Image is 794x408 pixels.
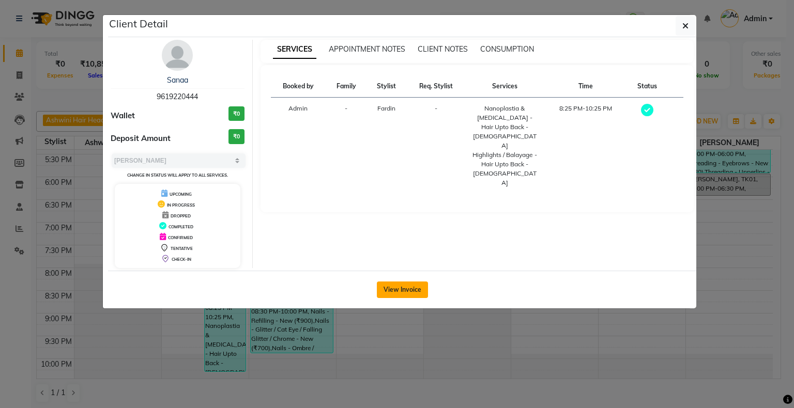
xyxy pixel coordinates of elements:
span: CONSUMPTION [480,44,534,54]
span: CHECK-IN [172,257,191,262]
span: UPCOMING [170,192,192,197]
th: Time [544,75,627,98]
span: DROPPED [171,213,191,218]
small: Change in status will apply to all services. [127,172,228,178]
th: Family [326,75,367,98]
td: Admin [271,98,326,194]
th: Services [465,75,544,98]
h5: Client Detail [109,16,168,32]
span: TENTATIVE [171,246,193,251]
h3: ₹0 [228,106,245,121]
th: Booked by [271,75,326,98]
h3: ₹0 [228,129,245,144]
th: Stylist [367,75,407,98]
th: Status [627,75,668,98]
span: IN PROGRESS [167,202,195,208]
span: COMPLETED [169,224,193,229]
th: Req. Stylist [407,75,465,98]
span: 9619220444 [157,92,198,101]
span: CLIENT NOTES [418,44,468,54]
span: Deposit Amount [111,133,171,145]
td: - [407,98,465,194]
span: CONFIRMED [168,235,193,240]
td: - [326,98,367,194]
button: View Invoice [377,281,428,298]
span: SERVICES [273,40,316,59]
span: APPOINTMENT NOTES [329,44,405,54]
div: Nanoplastia & [MEDICAL_DATA] - Hair Upto Back - [DEMOGRAPHIC_DATA] [471,104,538,150]
a: Sanaa [167,75,188,85]
img: avatar [162,40,193,71]
div: Highlights / Balayage - Hair Upto Back - [DEMOGRAPHIC_DATA] [471,150,538,187]
span: Wallet [111,110,135,122]
span: Fardin [377,104,395,112]
td: 8:25 PM-10:25 PM [544,98,627,194]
